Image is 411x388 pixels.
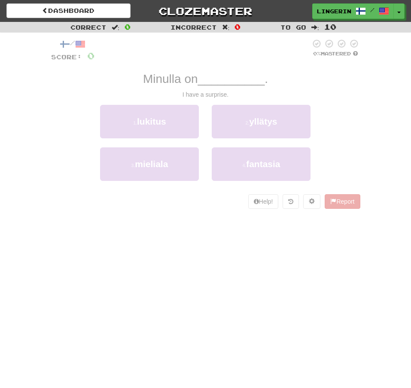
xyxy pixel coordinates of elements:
[51,39,94,49] div: /
[100,147,199,181] button: 3.mieliala
[112,24,119,30] span: :
[234,22,241,31] span: 0
[51,53,82,61] span: Score:
[246,159,280,169] span: fantasia
[170,24,217,31] span: Incorrect
[212,147,311,181] button: 4.fantasia
[133,120,137,125] small: 1 .
[283,194,299,209] button: Round history (alt+y)
[370,7,374,13] span: /
[135,159,168,169] span: mieliala
[198,72,265,86] span: __________
[311,50,360,57] div: Mastered
[324,22,336,31] span: 10
[100,105,199,138] button: 1.lukitus
[325,194,360,209] button: Report
[143,3,268,18] a: Clozemaster
[265,72,268,86] span: .
[137,116,166,126] span: lukitus
[249,116,277,126] span: yllätys
[248,194,279,209] button: Help!
[87,50,94,61] span: 0
[131,163,135,168] small: 3 .
[313,51,321,56] span: 0 %
[143,72,198,86] span: Minulla on
[317,7,351,15] span: LingeringWater3403
[311,24,319,30] span: :
[212,105,311,138] button: 2.yllätys
[222,24,230,30] span: :
[125,22,131,31] span: 0
[70,24,107,31] span: Correct
[312,3,394,19] a: LingeringWater3403 /
[245,120,249,125] small: 2 .
[242,163,246,168] small: 4 .
[6,3,131,18] a: Dashboard
[51,90,360,99] div: I have a surprise.
[280,24,306,31] span: To go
